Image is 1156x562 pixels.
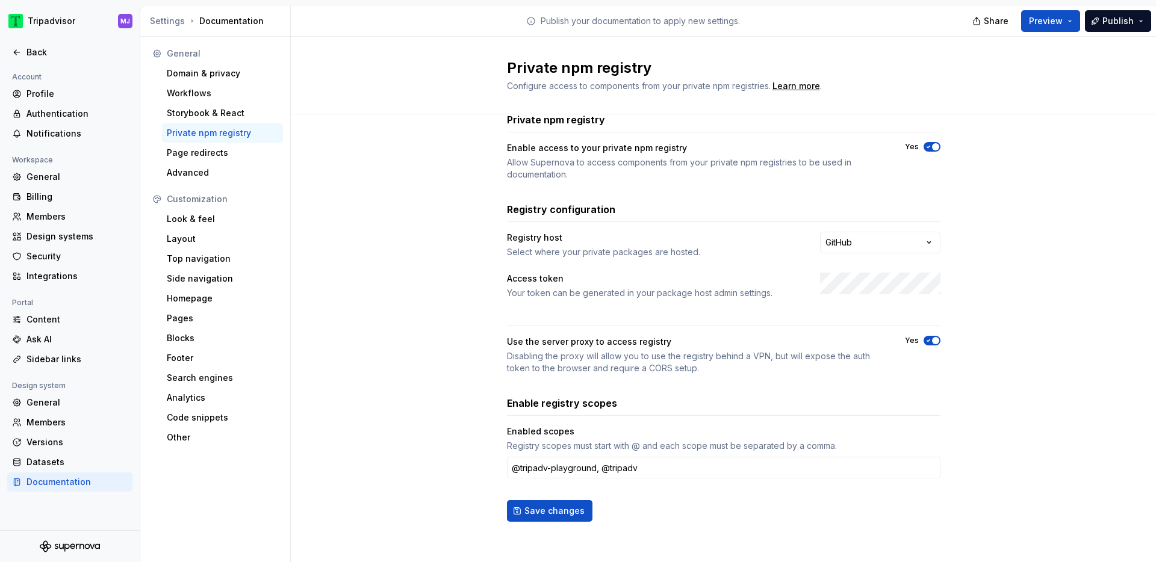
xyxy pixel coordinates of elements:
a: Ask AI [7,330,132,349]
div: Authentication [26,108,128,120]
div: Documentation [26,476,128,488]
button: Publish [1085,10,1151,32]
div: Storybook & React [167,107,278,119]
div: Design systems [26,230,128,242]
div: Footer [167,352,278,364]
div: Homepage [167,292,278,304]
div: General [26,397,128,409]
a: Storybook & React [162,103,283,123]
a: Members [7,207,132,226]
div: Pages [167,312,278,324]
a: Domain & privacy [162,64,283,83]
div: General [167,48,278,60]
a: Top navigation [162,249,283,268]
a: Profile [7,84,132,103]
div: Customization [167,193,278,205]
div: Design system [7,378,70,393]
div: Enabled scopes [507,425,574,437]
div: Ask AI [26,333,128,345]
div: Access token [507,273,564,285]
button: Settings [150,15,185,27]
div: Back [26,46,128,58]
div: Registry scopes must start with @ and each scope must be separated by a comma. [507,440,940,452]
a: Pages [162,309,283,328]
div: Select where your private packages are hosted. [507,246,798,258]
span: Share [984,15,1008,27]
a: Learn more [772,80,820,92]
div: Layout [167,233,278,245]
button: Preview [1021,10,1080,32]
span: Save changes [524,505,585,517]
label: Yes [905,336,919,345]
div: Datasets [26,456,128,468]
button: TripadvisorMJ [2,8,137,34]
p: Publish your documentation to apply new settings. [541,15,740,27]
div: Members [26,211,128,223]
div: Sidebar links [26,353,128,365]
a: Search engines [162,368,283,388]
div: Advanced [167,167,278,179]
span: Preview [1029,15,1063,27]
div: Registry host [507,232,562,244]
div: Disabling the proxy will allow you to use the registry behind a VPN, but will expose the auth tok... [507,350,883,374]
div: Other [167,431,278,443]
div: Top navigation [167,253,278,265]
a: Workflows [162,84,283,103]
input: e.g. @acme, @acme2 [507,457,940,478]
a: Side navigation [162,269,283,288]
div: Domain & privacy [167,67,278,79]
div: Billing [26,191,128,203]
a: Integrations [7,267,132,286]
div: Security [26,250,128,262]
div: MJ [120,16,130,26]
div: Blocks [167,332,278,344]
a: General [7,167,132,187]
h3: Registry configuration [507,202,615,217]
a: Security [7,247,132,266]
a: Back [7,43,132,62]
a: Documentation [7,472,132,492]
a: Layout [162,229,283,249]
div: Enable access to your private npm registry [507,142,687,154]
span: Publish [1102,15,1134,27]
div: Page redirects [167,147,278,159]
a: Notifications [7,124,132,143]
div: Workflows [167,87,278,99]
div: Versions [26,436,128,448]
a: Other [162,428,283,447]
div: Tripadvisor [28,15,75,27]
div: Portal [7,295,38,310]
a: Sidebar links [7,350,132,369]
a: Versions [7,433,132,452]
div: Account [7,70,46,84]
img: 0ed0e8b8-9446-497d-bad0-376821b19aa5.png [8,14,23,28]
span: Configure access to components from your private npm registries. [507,81,771,91]
div: Profile [26,88,128,100]
svg: Supernova Logo [40,540,100,552]
a: Homepage [162,289,283,308]
div: Workspace [7,153,58,167]
a: Design systems [7,227,132,246]
a: Content [7,310,132,329]
div: Private npm registry [167,127,278,139]
h2: Private npm registry [507,58,926,78]
a: Page redirects [162,143,283,162]
div: Content [26,313,128,326]
div: Integrations [26,270,128,282]
a: Datasets [7,452,132,472]
a: Code snippets [162,408,283,427]
a: Members [7,413,132,432]
a: Private npm registry [162,123,283,143]
a: Blocks [162,329,283,348]
div: Search engines [167,372,278,384]
a: Footer [162,348,283,368]
div: Members [26,416,128,428]
a: Authentication [7,104,132,123]
div: Look & feel [167,213,278,225]
button: Save changes [507,500,592,522]
div: Documentation [150,15,285,27]
a: Look & feel [162,209,283,229]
